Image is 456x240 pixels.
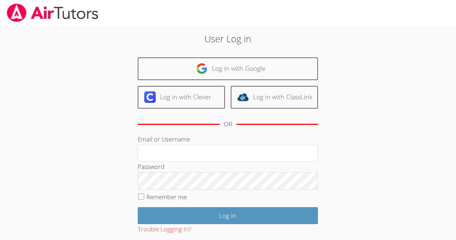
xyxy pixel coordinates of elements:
h2: User Log in [105,32,351,45]
img: airtutors_banner-c4298cdbf04f3fff15de1276eac7730deb9818008684d7c2e4769d2f7ddbe033.png [6,4,99,22]
img: google-logo-50288ca7cdecda66e5e0955fdab243c47b7ad437acaf1139b6f446037453330a.svg [196,63,208,74]
button: Trouble Logging In? [138,224,191,235]
label: Remember me [146,193,187,201]
a: Log in with Clever [138,86,225,109]
div: OR [224,119,232,130]
a: Log in with ClassLink [231,86,318,109]
img: classlink-logo-d6bb404cc1216ec64c9a2012d9dc4662098be43eaf13dc465df04b49fa7ab582.svg [237,91,249,103]
input: Log in [138,207,318,224]
img: clever-logo-6eab21bc6e7a338710f1a6ff85c0baf02591cd810cc4098c63d3a4b26e2feb20.svg [144,91,156,103]
label: Email or Username [138,135,190,143]
a: Log in with Google [138,57,318,80]
label: Password [138,162,164,171]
